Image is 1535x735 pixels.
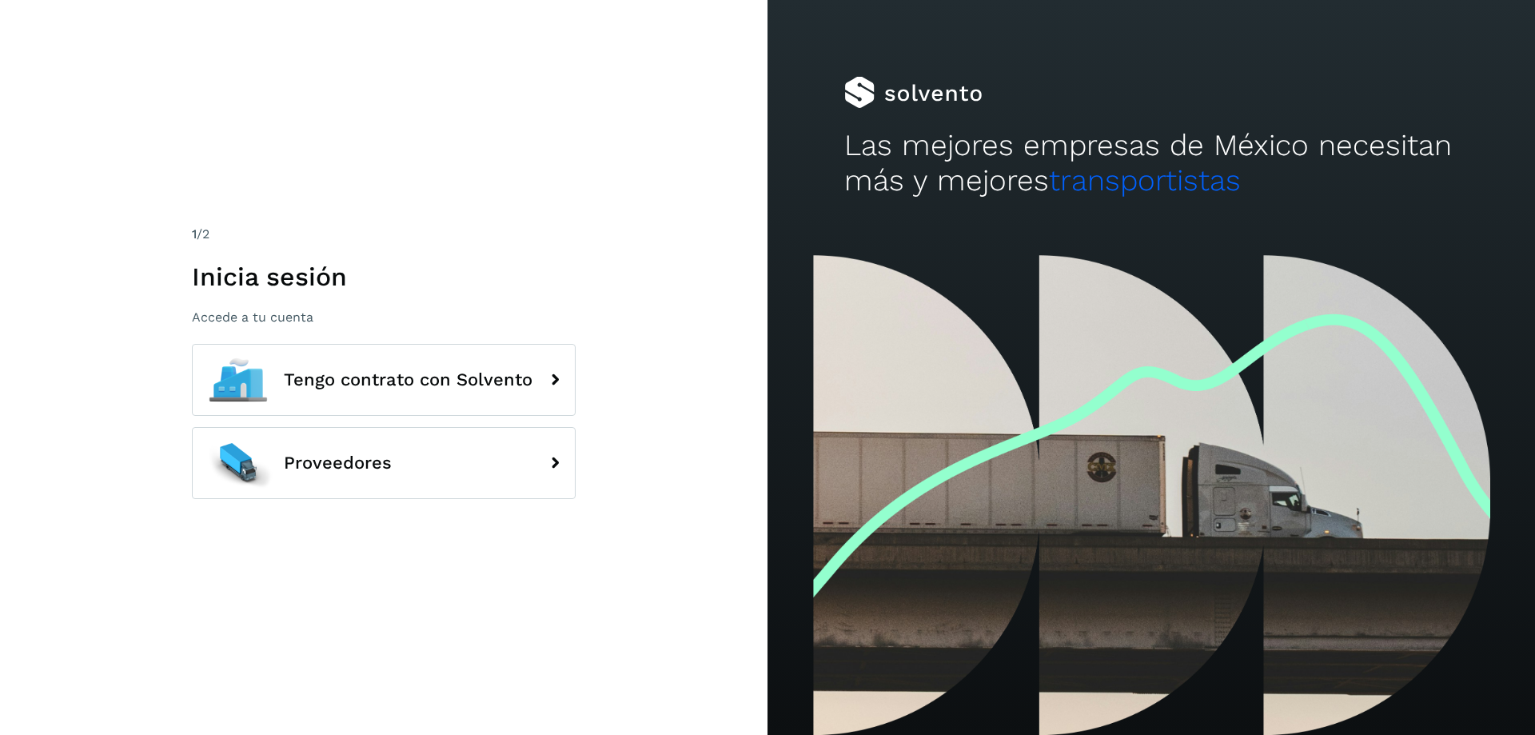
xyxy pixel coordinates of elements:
[192,225,576,244] div: /2
[192,226,197,242] span: 1
[1049,163,1241,198] span: transportistas
[192,310,576,325] p: Accede a tu cuenta
[192,262,576,292] h1: Inicia sesión
[844,128,1458,199] h2: Las mejores empresas de México necesitan más y mejores
[192,427,576,499] button: Proveedores
[192,344,576,416] button: Tengo contrato con Solvento
[284,370,532,389] span: Tengo contrato con Solvento
[284,453,392,473] span: Proveedores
